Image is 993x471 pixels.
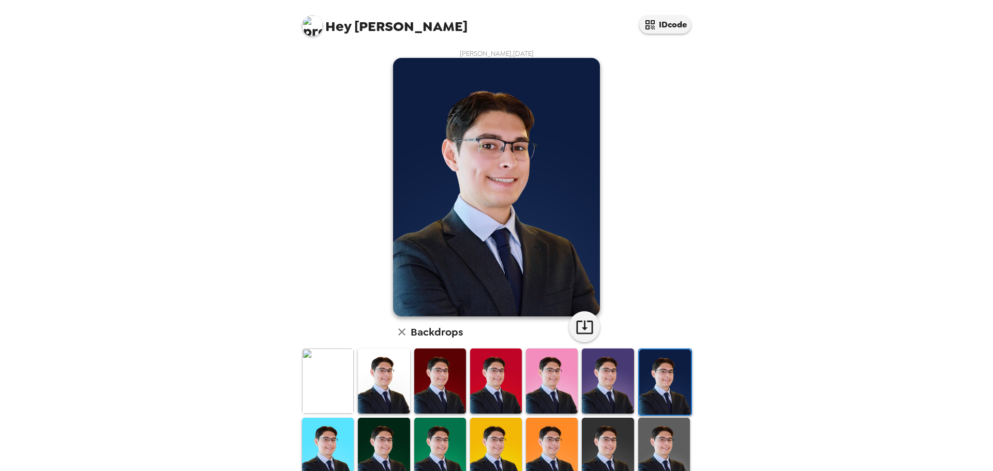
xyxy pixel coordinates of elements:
span: [PERSON_NAME] , [DATE] [460,49,534,58]
img: Original [302,348,354,413]
h6: Backdrops [411,324,463,340]
button: IDcode [639,16,691,34]
span: Hey [325,17,351,36]
span: [PERSON_NAME] [302,10,468,34]
img: user [393,58,600,316]
img: profile pic [302,16,323,36]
